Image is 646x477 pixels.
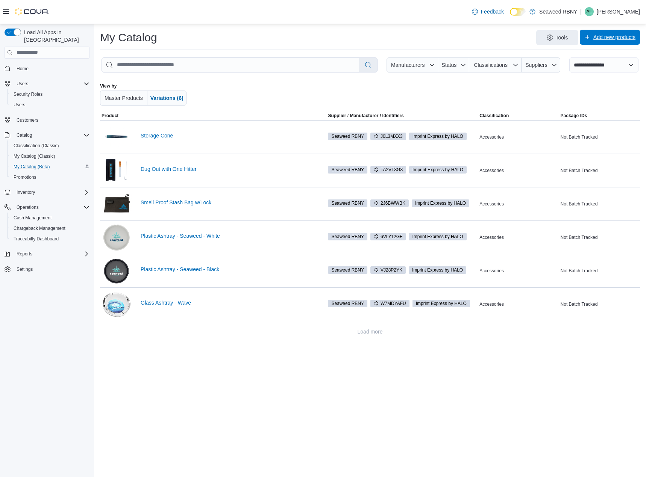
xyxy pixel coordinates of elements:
[14,236,59,242] span: Traceabilty Dashboard
[14,188,89,197] span: Inventory
[370,300,409,307] span: W7MDYAFU
[469,4,507,19] a: Feedback
[474,62,507,68] span: Classifications
[150,95,183,101] span: Variations (6)
[2,264,93,275] button: Settings
[102,155,132,186] img: Dug Out with One Hitter
[141,233,314,239] a: Plastic Ashtray - Seaweed - White
[412,166,463,173] span: Imprint Express by HALO
[8,172,93,183] button: Promotions
[358,328,383,335] span: Load more
[102,113,118,119] span: Product
[370,233,406,240] span: 6VLY12GF
[374,300,406,307] span: W7MDYAFU
[102,127,132,147] img: Storage Cone
[556,34,568,41] span: Tools
[14,249,89,258] span: Reports
[478,166,559,175] div: Accessories
[481,8,504,15] span: Feedback
[8,151,93,162] button: My Catalog (Classic)
[14,115,89,125] span: Customers
[8,234,93,244] button: Traceabilty Dashboard
[14,131,89,140] span: Catalog
[11,141,89,150] span: Classification (Classic)
[2,187,93,198] button: Inventory
[14,64,32,73] a: Home
[370,199,409,207] span: 2J6BWWBK
[580,30,640,45] button: Add new products
[328,300,367,307] span: Seaweed RBNY
[11,234,62,243] a: Traceabilty Dashboard
[11,100,89,109] span: Users
[11,162,53,171] a: My Catalog (Beta)
[597,7,640,16] p: [PERSON_NAME]
[409,233,466,240] span: Imprint Express by HALO
[14,264,89,274] span: Settings
[11,173,89,182] span: Promotions
[522,57,561,72] button: Suppliers
[409,166,467,174] span: Imprint Express by HALO
[11,100,28,109] a: Users
[416,300,467,307] span: Imprint Express by HALO
[328,113,403,119] div: Supplier / Manufacturer / Identifiers
[17,81,28,87] span: Users
[374,233,402,240] span: 6VLY12GF
[8,162,93,172] button: My Catalog (Beta)
[11,152,89,161] span: My Catalog (Classic)
[14,265,36,274] a: Settings
[409,133,467,140] span: Imprint Express by HALO
[415,200,466,207] span: Imprint Express by HALO
[17,204,39,210] span: Operations
[102,194,132,214] img: Smell Proof Stash Bag w/Lock
[478,199,559,208] div: Accessories
[141,199,314,205] a: Smell Proof Stash Bag w/Lock
[141,133,314,139] a: Storage Cone
[141,266,314,272] a: Plastic Ashtray - Seaweed - Black
[14,143,59,149] span: Classification (Classic)
[11,141,62,150] a: Classification (Classic)
[412,199,469,207] span: Imprint Express by HALO
[14,153,55,159] span: My Catalog (Classic)
[374,133,403,140] span: J0L3MXX3
[102,256,132,285] img: Plastic Ashtray - Seaweed - Black
[412,267,463,273] span: Imprint Express by HALO
[14,249,35,258] button: Reports
[561,113,587,119] span: Package IDs
[328,233,367,240] span: Seaweed RBNY
[355,324,386,339] button: Load more
[585,7,594,16] div: Adam Linet
[559,199,640,208] div: Not Batch Tracked
[580,7,582,16] p: |
[469,57,522,72] button: Classifications
[14,131,35,140] button: Catalog
[11,224,68,233] a: Chargeback Management
[331,267,364,273] span: Seaweed RBNY
[14,79,31,88] button: Users
[587,7,592,16] span: AL
[17,117,38,123] span: Customers
[370,133,406,140] span: J0L3MXX3
[525,62,547,68] span: Suppliers
[2,63,93,74] button: Home
[409,266,466,274] span: Imprint Express by HALO
[331,133,364,140] span: Seaweed RBNY
[2,130,93,140] button: Catalog
[412,300,470,307] span: Imprint Express by HALO
[559,233,640,242] div: Not Batch Tracked
[100,91,147,106] button: Master Products
[14,225,65,231] span: Chargeback Management
[370,266,406,274] span: VJ28P2YK
[14,203,89,212] span: Operations
[11,224,89,233] span: Chargeback Management
[8,89,93,100] button: Security Roles
[100,83,117,89] label: View by
[8,213,93,223] button: Cash Management
[102,290,132,318] img: Glass Ashtray - Wave
[328,133,367,140] span: Seaweed RBNY
[2,115,93,125] button: Customers
[328,199,367,207] span: Seaweed RBNY
[412,133,463,140] span: Imprint Express by HALO
[331,300,364,307] span: Seaweed RBNY
[559,300,640,309] div: Not Batch Tracked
